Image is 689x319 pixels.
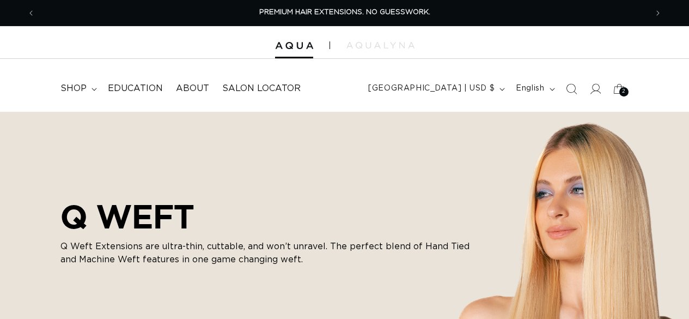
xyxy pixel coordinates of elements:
span: About [176,83,209,94]
h2: Q WEFT [60,197,474,236]
summary: shop [54,76,101,101]
img: aqualyna.com [346,42,414,49]
a: Salon Locator [216,76,307,101]
p: Q Weft Extensions are ultra-thin, cuttable, and won’t unravel. The perfect blend of Hand Tied and... [60,240,474,266]
span: Education [108,83,163,94]
span: English [516,83,544,94]
span: Salon Locator [222,83,301,94]
span: PREMIUM HAIR EXTENSIONS. NO GUESSWORK. [259,9,430,16]
button: [GEOGRAPHIC_DATA] | USD $ [362,79,509,99]
span: 2 [622,87,626,97]
summary: Search [559,77,583,101]
button: Previous announcement [19,3,43,23]
button: Next announcement [646,3,670,23]
span: shop [60,83,87,94]
img: Aqua Hair Extensions [275,42,313,50]
a: About [169,76,216,101]
a: Education [101,76,169,101]
span: [GEOGRAPHIC_DATA] | USD $ [368,83,495,94]
button: English [509,79,559,99]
